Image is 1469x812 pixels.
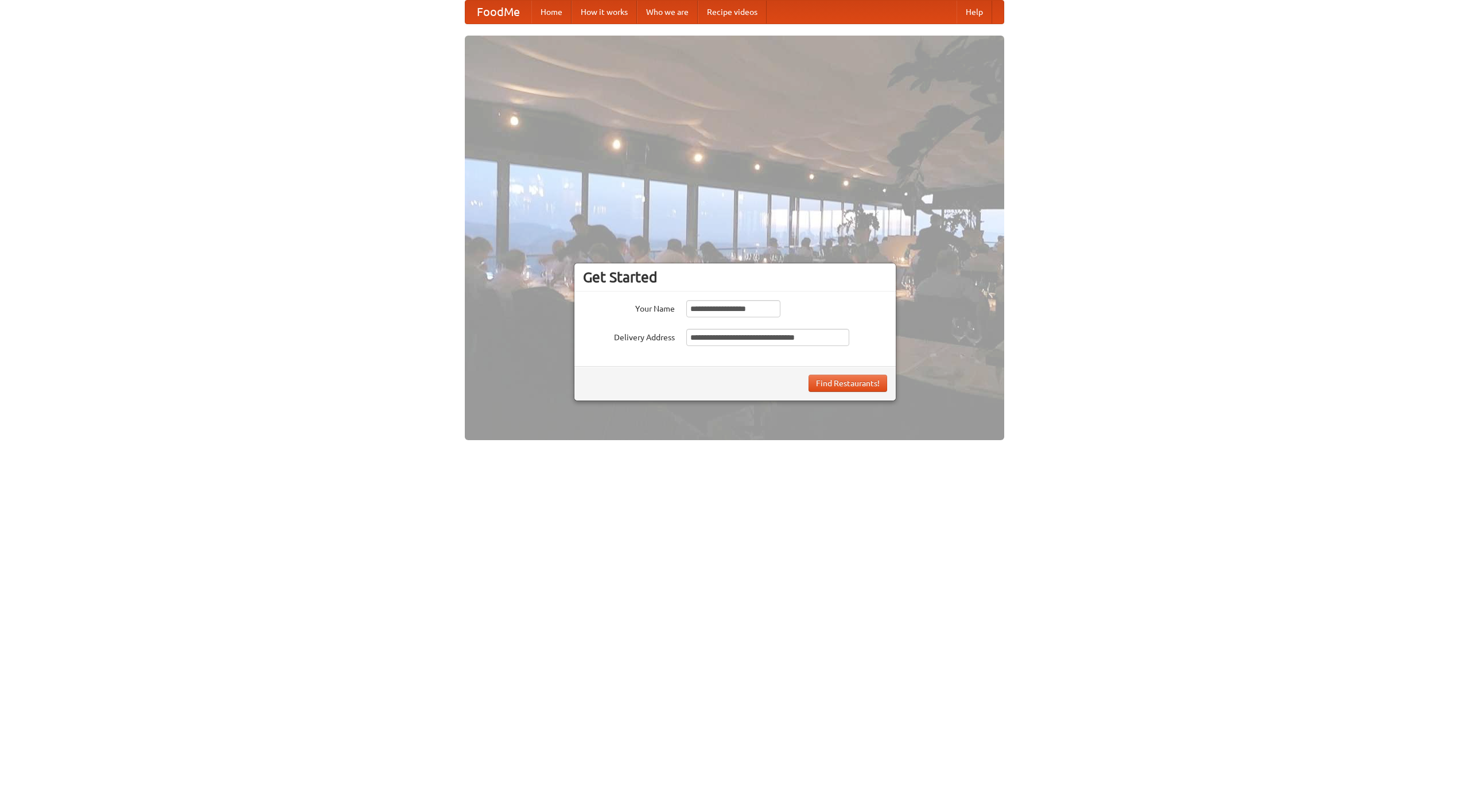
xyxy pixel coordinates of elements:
a: Help [957,1,992,24]
h3: Get Started [583,269,887,286]
a: How it works [572,1,637,24]
a: Who we are [637,1,698,24]
a: Recipe videos [698,1,767,24]
a: FoodMe [465,1,531,24]
label: Your Name [583,300,675,314]
button: Find Restaurants! [809,375,887,392]
a: Home [531,1,572,24]
label: Delivery Address [583,329,675,343]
